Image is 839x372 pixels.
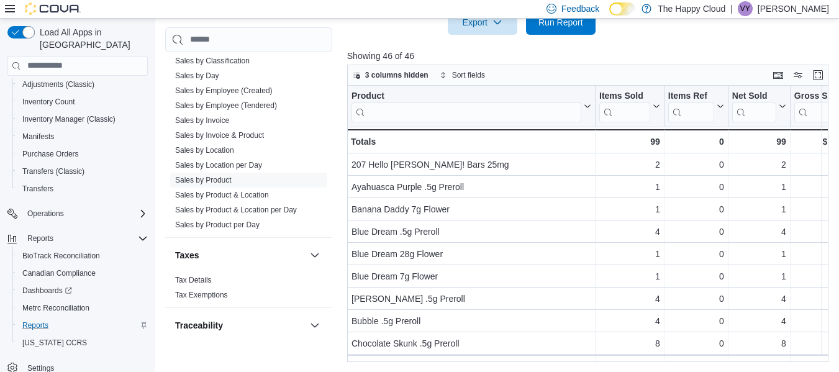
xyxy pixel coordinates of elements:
button: 3 columns hidden [348,68,433,83]
div: 1 [732,269,786,284]
span: Sales by Location [175,145,234,155]
span: Export [455,10,510,35]
a: Sales by Product [175,176,232,184]
a: Canadian Compliance [17,266,101,281]
div: 0 [668,269,724,284]
button: [US_STATE] CCRS [12,334,153,352]
span: Reports [22,320,48,330]
a: Tax Exemptions [175,291,228,299]
a: Sales by Day [175,71,219,80]
div: 1 [599,269,660,284]
div: Totals [351,134,591,149]
div: Taxes [165,273,332,307]
span: Sales by Invoice [175,116,229,125]
div: Blue Dream 7g Flower [351,269,591,284]
button: Items Ref [668,91,724,122]
button: Net Sold [732,91,786,122]
span: Sales by Product & Location [175,190,269,200]
span: Sort fields [452,70,485,80]
a: Sales by Employee (Tendered) [175,101,277,110]
a: Sales by Invoice [175,116,229,125]
div: Items Sold [599,91,650,122]
p: Showing 46 of 46 [347,50,833,62]
input: Dark Mode [609,2,635,16]
div: Vivian Yattaw [738,1,753,16]
div: 0 [668,224,724,239]
span: Transfers (Classic) [22,166,84,176]
button: Reports [2,230,153,247]
div: 99 [732,134,786,149]
a: Transfers (Classic) [17,164,89,179]
span: Adjustments (Classic) [22,79,94,89]
a: Sales by Classification [175,57,250,65]
span: Feedback [561,2,599,15]
div: 0 [668,157,724,172]
div: 1 [732,247,786,261]
div: 4 [599,314,660,329]
div: Net Sold [732,91,776,122]
button: Items Sold [599,91,660,122]
span: Sales by Invoice & Product [175,130,264,140]
span: Reports [27,234,53,243]
span: Run Report [538,16,583,29]
a: Inventory Count [17,94,80,109]
span: Sales by Classification [175,56,250,66]
div: Bubble .5g Preroll [351,314,591,329]
button: Keyboard shortcuts [771,68,786,83]
span: [US_STATE] CCRS [22,338,87,348]
div: 0 [668,336,724,351]
button: Export [448,10,517,35]
button: Traceability [307,318,322,333]
button: Reports [22,231,58,246]
button: Traceability [175,319,305,332]
div: 207 Hello [PERSON_NAME]! Bars 25mg [351,157,591,172]
div: 1 [599,202,660,217]
div: Items Ref [668,91,714,122]
div: 0 [668,247,724,261]
a: Inventory Manager (Classic) [17,112,120,127]
button: Product [351,91,591,122]
div: Blue Dream .5g Preroll [351,224,591,239]
div: 1 [599,179,660,194]
span: Sales by Product [175,175,232,185]
div: Chocolate Skunk .5g Preroll [351,336,591,351]
span: Transfers [22,184,53,194]
button: Inventory Count [12,93,153,111]
span: 3 columns hidden [365,70,429,80]
span: Manifests [22,132,54,142]
button: BioTrack Reconciliation [12,247,153,265]
a: Manifests [17,129,59,144]
span: Tax Details [175,275,212,285]
div: 0 [668,291,724,306]
div: 0 [668,179,724,194]
div: Ayahuasca Purple .5g Preroll [351,179,591,194]
span: Washington CCRS [17,335,148,350]
button: Taxes [307,248,322,263]
a: Transfers [17,181,58,196]
div: Net Sold [732,91,776,102]
div: 2 [599,157,660,172]
span: Canadian Compliance [17,266,148,281]
button: Transfers [12,180,153,197]
button: Operations [2,205,153,222]
span: Inventory Manager (Classic) [22,114,116,124]
div: 0 [668,202,724,217]
span: Sales by Day [175,71,219,81]
span: Transfers [17,181,148,196]
div: Product [351,91,581,102]
button: Enter fullscreen [810,68,825,83]
span: Sales by Employee (Tendered) [175,101,277,111]
button: Sort fields [435,68,490,83]
button: Purchase Orders [12,145,153,163]
p: The Happy Cloud [658,1,725,16]
span: BioTrack Reconciliation [17,248,148,263]
div: 99 [599,134,660,149]
span: Canadian Compliance [22,268,96,278]
a: Sales by Product per Day [175,220,260,229]
div: 4 [732,314,786,329]
a: Purchase Orders [17,147,84,161]
span: BioTrack Reconciliation [22,251,100,261]
span: Purchase Orders [22,149,79,159]
a: [US_STATE] CCRS [17,335,92,350]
